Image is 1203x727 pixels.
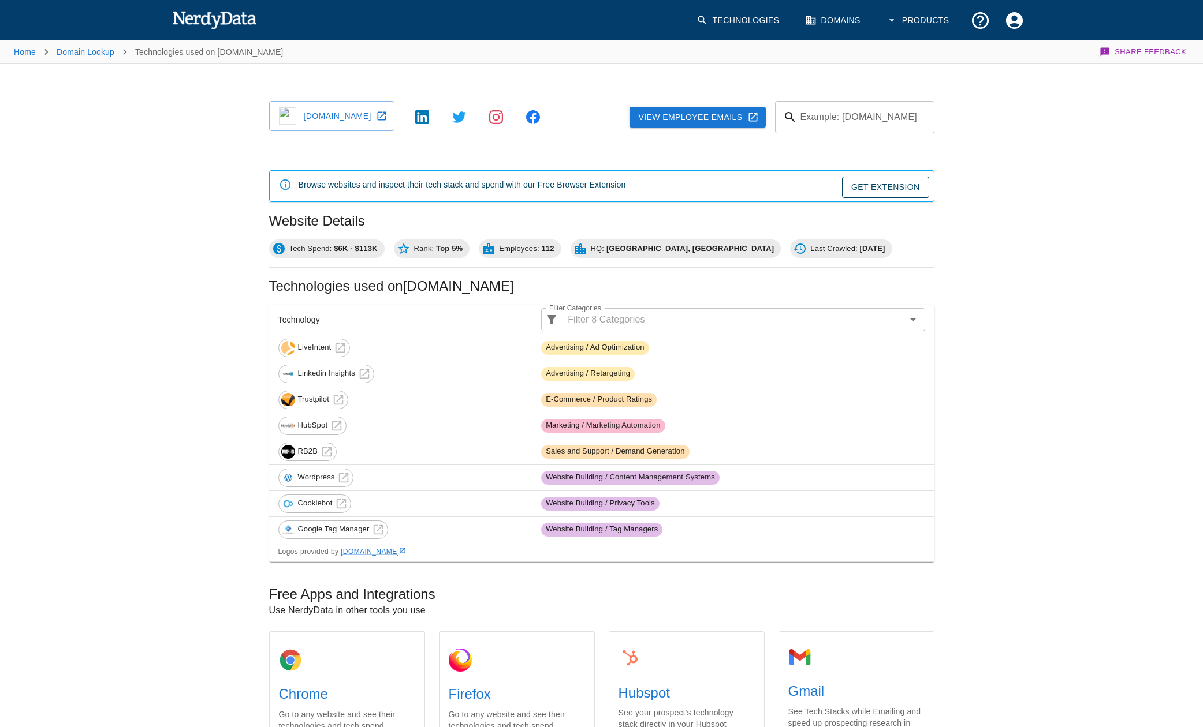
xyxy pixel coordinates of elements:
a: Cookiebot [278,494,352,513]
img: Hubspot [619,646,642,670]
a: HubSpot [278,417,347,435]
p: Technologies used on [DOMAIN_NAME] [135,46,283,58]
a: https://instagram.com/modern_postcard [478,106,515,129]
a: View Employee Emails [630,107,766,128]
a: Google Tag Manager [278,520,389,539]
img: modernpostcard.com icon [279,107,296,125]
h5: Gmail [788,682,925,700]
p: Use NerdyData in other tools you use [269,604,934,617]
img: Gmail [788,646,811,669]
b: [GEOGRAPHIC_DATA], [GEOGRAPHIC_DATA] [606,244,774,253]
span: Rank: [407,243,470,254]
span: HubSpot [292,420,334,431]
iframe: Drift Widget Chat Controller [1145,645,1189,689]
h2: Technologies used on [DOMAIN_NAME] [269,277,934,295]
span: Employees: [492,243,561,254]
h5: Chrome [279,685,415,703]
span: Website Building / Tag Managers [541,524,662,535]
a: Get Extension [842,177,929,198]
a: Home [14,47,36,57]
span: Last Crawled: [803,243,892,254]
a: Domain Lookup [57,47,114,57]
span: E-Commerce / Product Ratings [541,394,657,405]
span: Linkedin Insights [292,368,362,379]
div: Browse websites and inspect their tech stack and spend with our Free Browser Extension [299,174,626,198]
nav: breadcrumb [14,40,283,63]
b: $6K - $113K [334,244,377,253]
span: Sales and Support / Demand Generation [541,446,689,457]
button: Account Settings [997,3,1031,38]
span: Wordpress [292,472,341,483]
a: [DOMAIN_NAME] [341,548,406,556]
img: NerdyData.com [172,8,257,31]
a: https://twitter.com/modernpostcard [441,106,478,129]
span: RB2B [292,446,325,457]
h5: Firefox [449,685,585,703]
a: LiveIntent [278,339,351,357]
span: Tech Spend: [282,243,385,254]
h2: Website Details [269,212,934,230]
th: Technology [269,305,532,335]
span: Advertising / Ad Optimization [541,342,649,353]
a: Domains [798,3,870,38]
span: Website Building / Content Management Systems [541,472,720,483]
button: Open [905,312,921,328]
b: [DATE] [860,244,885,253]
a: Technologies [690,3,789,38]
span: Trustpilot [292,394,336,405]
span: LiveIntent [292,342,338,353]
span: HQ: [584,243,781,254]
span: Logos provided by [278,548,407,556]
span: Advertising / Retargeting [541,368,635,379]
b: Top 5% [436,244,463,253]
a: https://www.linkedin.com/company/modern-postcard/ [404,106,441,129]
img: Chrome [279,649,302,672]
span: Website Building / Privacy Tools [541,498,660,509]
span: Cookiebot [292,498,339,509]
button: Products [879,3,959,38]
a: https://facebook.com/modernpostcard [515,106,552,129]
a: Linkedin Insights [278,365,374,383]
span: Google Tag Manager [292,524,376,535]
a: Trustpilot [278,391,348,409]
a: Wordpress [278,469,354,487]
h5: Free Apps and Integrations [269,585,934,604]
input: Filter 8 Categories [563,312,902,328]
a: modernpostcard.com icon[DOMAIN_NAME] [269,101,394,131]
button: Support and Documentation [963,3,997,38]
button: Share Feedback [1098,40,1189,63]
img: Firefox [449,649,472,672]
a: RB2B [278,443,337,461]
label: Filter Categories [549,303,601,313]
b: 112 [541,244,554,253]
span: Marketing / Marketing Automation [541,420,665,431]
h5: Hubspot [619,684,755,702]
